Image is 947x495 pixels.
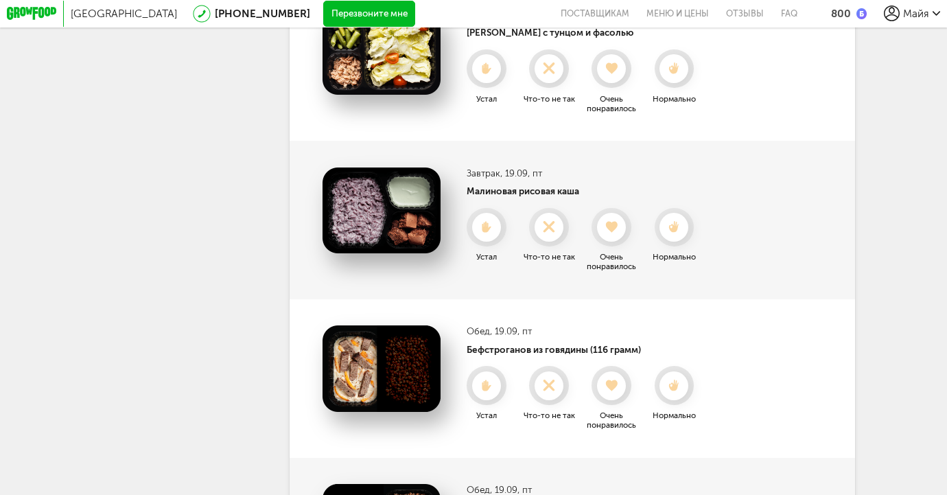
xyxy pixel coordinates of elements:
[323,9,441,95] img: Салат с тунцом и фасолью
[582,252,641,271] div: Очень понравилось
[856,8,867,19] img: bonus_b.cdccf46.png
[519,411,578,420] div: Что-то не так
[467,484,703,495] h3: Обед
[582,94,641,113] div: Очень понравилось
[490,325,532,336] span: , 19.09, пт
[323,1,415,27] button: Перезвоните мне
[903,8,929,20] span: Майя
[644,411,703,420] div: Нормально
[467,185,703,196] h4: Малиновая рисовая каша
[467,27,703,38] h4: [PERSON_NAME] с тунцом и фасолью
[457,411,516,420] div: Устал
[467,168,703,179] h3: Завтрак
[519,252,578,262] div: Что-то не так
[467,325,703,336] h3: Обед
[644,252,703,262] div: Нормально
[519,94,578,104] div: Что-то не так
[644,94,703,104] div: Нормально
[323,325,441,412] img: Бефстроганов из говядины (116 грамм)
[71,8,177,20] span: [GEOGRAPHIC_DATA]
[457,94,516,104] div: Устал
[582,411,641,430] div: Очень понравилось
[457,252,516,262] div: Устал
[215,8,310,20] a: [PHONE_NUMBER]
[500,168,542,179] span: , 19.09, пт
[490,484,532,495] span: , 19.09, пт
[323,168,441,254] img: Малиновая рисовая каша
[467,344,703,355] h4: Бефстроганов из говядины (116 грамм)
[831,8,851,20] div: 800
